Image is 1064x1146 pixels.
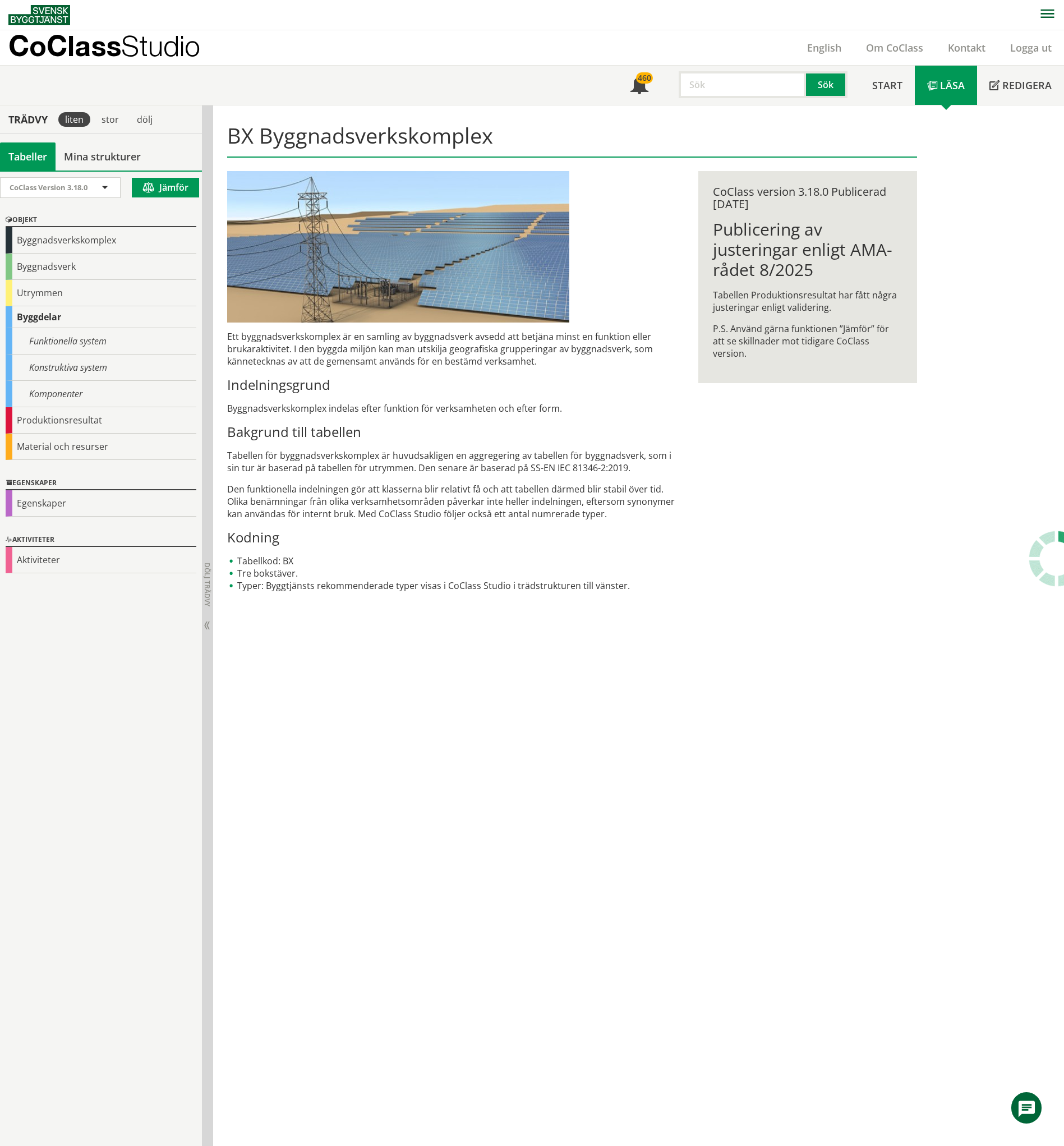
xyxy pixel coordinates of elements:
a: Kontakt [936,41,998,54]
button: Jämför [132,178,199,197]
div: Objekt [6,214,196,227]
h3: Indelningsgrund [227,376,681,393]
h3: Bakgrund till tabellen [227,424,681,440]
span: CoClass Version 3.18.0 [10,182,87,192]
li: Typer: Byggtjänsts rekommenderade typer visas i CoClass Studio i trädstrukturen till vänster. [227,579,681,592]
li: Tabellkod: BX [227,555,681,567]
a: Mina strukturer [56,142,149,171]
a: Logga ut [998,41,1064,54]
a: English [795,41,854,54]
div: Trädvy [2,113,54,126]
img: 37641-solenergisiemensstor.jpg [227,171,569,323]
p: CoClass [8,39,200,52]
span: Läsa [940,79,965,92]
div: Aktiviteter [6,547,196,573]
h3: Kodning [227,529,681,546]
a: Läsa [915,66,977,105]
h1: BX Byggnadsverkskomplex [227,123,916,158]
div: Byggnadsverk [6,254,196,280]
li: Tre bokstäver. [227,567,681,579]
span: Redigera [1002,79,1052,92]
p: P.S. Använd gärna funktionen ”Jämför” för att se skillnader mot tidigare CoClass version. [713,323,902,360]
a: 460 [618,66,661,105]
a: Start [860,66,915,105]
div: Material och resurser [6,434,196,460]
p: Tabellen för byggnadsverkskomplex är huvudsakligen en aggregering av tabellen för byggnadsverk, s... [227,449,681,474]
a: Om CoClass [854,41,936,54]
div: Produktionsresultat [6,407,196,434]
div: liten [58,112,90,127]
div: Egenskaper [6,477,196,490]
span: Dölj trädvy [202,563,212,606]
h1: Publicering av justeringar enligt AMA-rådet 8/2025 [713,219,902,280]
div: Utrymmen [6,280,196,306]
div: CoClass version 3.18.0 Publicerad [DATE] [713,186,902,210]
div: 460 [636,72,653,84]
div: Funktionella system [6,328,196,355]
a: Redigera [977,66,1064,105]
a: CoClassStudio [8,30,224,65]
button: Sök [806,71,847,98]
div: Byggnadsverkskomplex [6,227,196,254]
p: Den funktionella indelningen gör att klasserna blir relativt få och att tabellen därmed blir stab... [227,483,681,520]
div: dölj [130,112,159,127]
p: Tabellen Produktionsresultat har fått några justeringar enligt validering. [713,289,902,314]
input: Sök [679,71,806,98]
img: Svensk Byggtjänst [8,5,70,25]
span: Notifikationer [630,77,648,95]
div: Komponenter [6,381,196,407]
div: Egenskaper [6,490,196,517]
div: Byggdelar [6,306,196,328]
div: stor [95,112,126,127]
span: Studio [121,29,200,62]
div: Konstruktiva system [6,355,196,381]
span: Start [872,79,902,92]
div: Aktiviteter [6,533,196,547]
div: Ett byggnadsverkskomplex är en samling av byggnadsverk avsedd att betjäna minst en funktion eller... [227,330,681,592]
